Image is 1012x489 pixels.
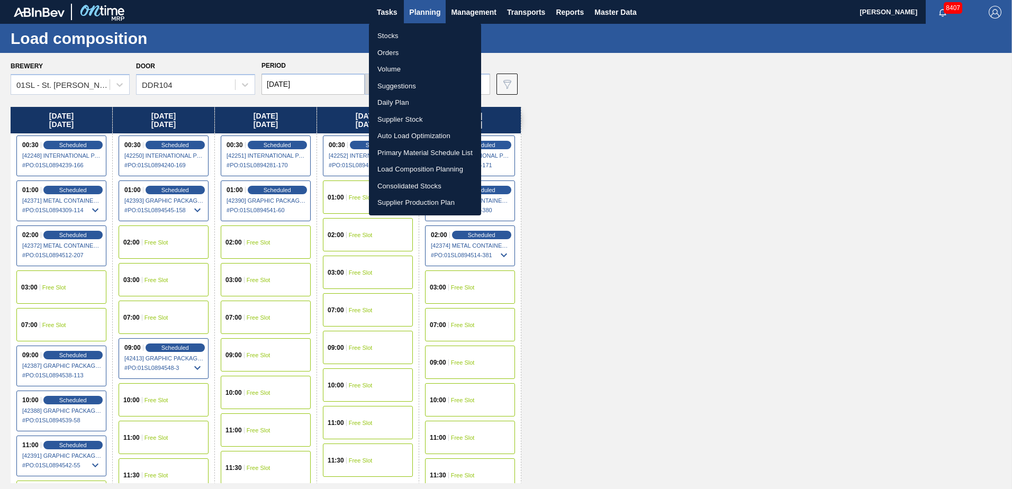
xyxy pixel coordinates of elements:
[369,194,481,211] a: Supplier Production Plan
[369,44,481,61] a: Orders
[369,144,481,161] a: Primary Material Schedule List
[369,28,481,44] a: Stocks
[369,178,481,195] a: Consolidated Stocks
[369,161,481,178] a: Load Composition Planning
[369,61,481,78] a: Volume
[369,111,481,128] a: Supplier Stock
[369,78,481,95] a: Suggestions
[369,94,481,111] a: Daily Plan
[369,128,481,144] a: Auto Load Optimization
